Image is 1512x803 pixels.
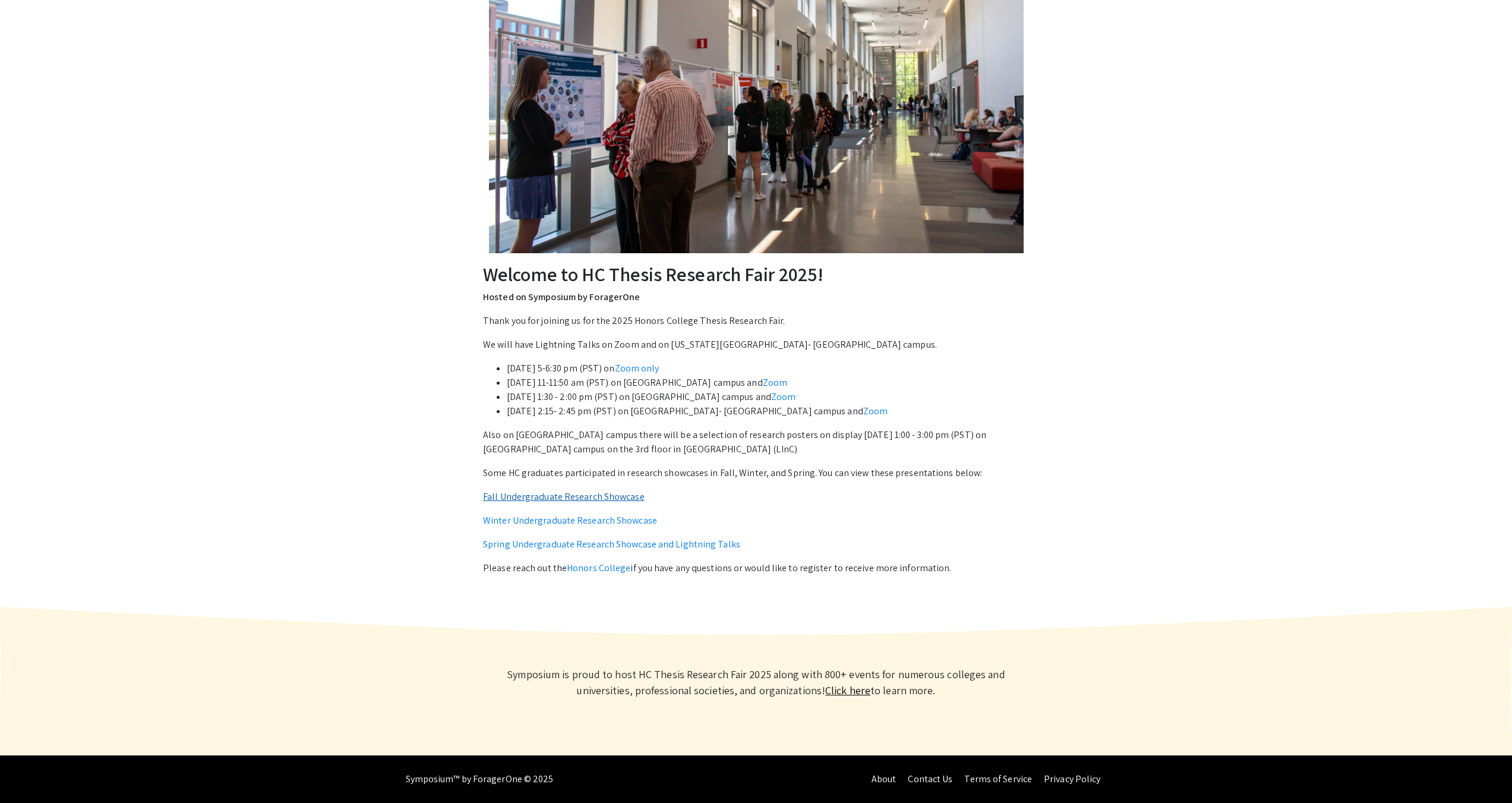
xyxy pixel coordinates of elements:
li: [DATE] 11-11:50 am (PST) on [GEOGRAPHIC_DATA] campus and [507,376,1029,390]
a: Privacy Policy [1044,773,1100,785]
p: Symposium is proud to host HC Thesis Research Fair 2025 along with 800+ events for numerous colle... [501,666,1012,698]
a: Terms of Service [964,773,1032,785]
p: Also on [GEOGRAPHIC_DATA] campus there will be a selection of research posters on display [DATE] ... [483,428,1029,456]
a: Zoom only [615,362,659,374]
a: Spring Undergraduate Research Showcase and Lightning Talks [483,538,740,550]
li: [DATE] 1:30 - 2:00 pm (PST) on [GEOGRAPHIC_DATA] campus and [507,390,1029,404]
p: Please reach out the if you have any questions or would like to register to receive more informat... [483,561,1029,575]
a: Contact Us [908,773,952,785]
a: Fall Undergraduate Research Showcase [483,490,645,503]
p: Hosted on Symposium by ForagerOne [483,290,1029,304]
a: Learn more about Symposium [825,684,870,697]
a: About [872,773,897,785]
p: Thank you for joining us for the 2025 Honors College Thesis Research Fair. [483,314,1029,328]
iframe: Chat [9,750,50,794]
li: [DATE] 2:15- 2:45 pm (PST) on [GEOGRAPHIC_DATA]- [GEOGRAPHIC_DATA] campus and [507,404,1029,418]
a: Honors College [567,562,630,574]
h2: Welcome to HC Thesis Research Fair 2025! [483,263,1029,285]
a: Zoom [771,391,796,403]
a: Zoom [863,405,888,417]
p: We will have Lightning Talks on Zoom and on [US_STATE][GEOGRAPHIC_DATA]- [GEOGRAPHIC_DATA] campus. [483,338,1029,352]
li: [DATE] 5-6:30 pm (PST) on [507,361,1029,376]
a: Zoom [763,376,787,389]
p: Some HC graduates participated in research showcases in Fall, Winter, and Spring. You can view th... [483,466,1029,480]
a: Winter Undergraduate Research Showcase [483,514,657,527]
div: Symposium™ by ForagerOne © 2025 [406,755,554,803]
